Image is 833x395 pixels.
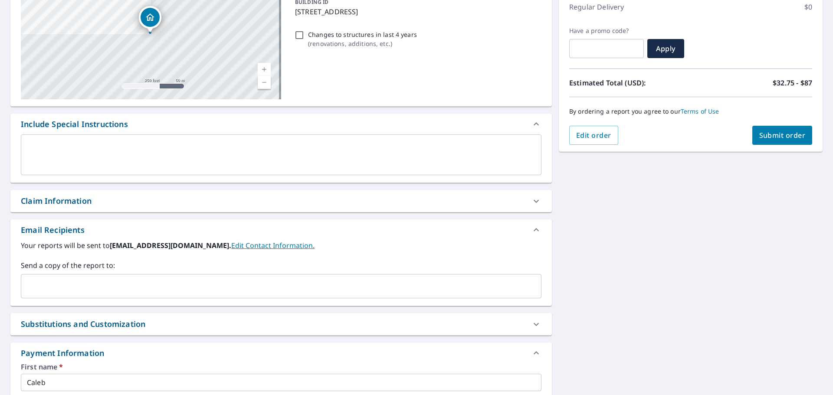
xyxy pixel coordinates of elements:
a: Current Level 17, Zoom Out [258,76,271,89]
button: Submit order [752,126,813,145]
label: Send a copy of the report to: [21,260,541,271]
div: Email Recipients [10,219,552,240]
div: Include Special Instructions [10,114,552,134]
p: [STREET_ADDRESS] [295,7,538,17]
label: Your reports will be sent to [21,240,541,251]
a: EditContactInfo [231,241,315,250]
div: Dropped pin, building 1, Residential property, 1095 Montrose Tpke Owego, NY 13827 [139,6,161,33]
span: Edit order [576,131,611,140]
div: Payment Information [21,347,108,359]
a: Terms of Use [681,107,719,115]
div: Substitutions and Customization [21,318,145,330]
div: Claim Information [21,195,92,207]
div: Include Special Instructions [21,118,128,130]
p: ( renovations, additions, etc. ) [308,39,417,48]
a: Current Level 17, Zoom In [258,63,271,76]
p: $0 [804,2,812,12]
div: Substitutions and Customization [10,313,552,335]
label: Have a promo code? [569,27,644,35]
div: Claim Information [10,190,552,212]
p: Regular Delivery [569,2,624,12]
label: First name [21,363,541,370]
span: Submit order [759,131,806,140]
button: Apply [647,39,684,58]
p: $32.75 - $87 [773,78,812,88]
p: Estimated Total (USD): [569,78,691,88]
p: By ordering a report you agree to our [569,108,812,115]
div: Payment Information [10,343,552,363]
button: Edit order [569,126,618,145]
b: [EMAIL_ADDRESS][DOMAIN_NAME]. [110,241,231,250]
div: Email Recipients [21,224,85,236]
span: Apply [654,44,677,53]
p: Changes to structures in last 4 years [308,30,417,39]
